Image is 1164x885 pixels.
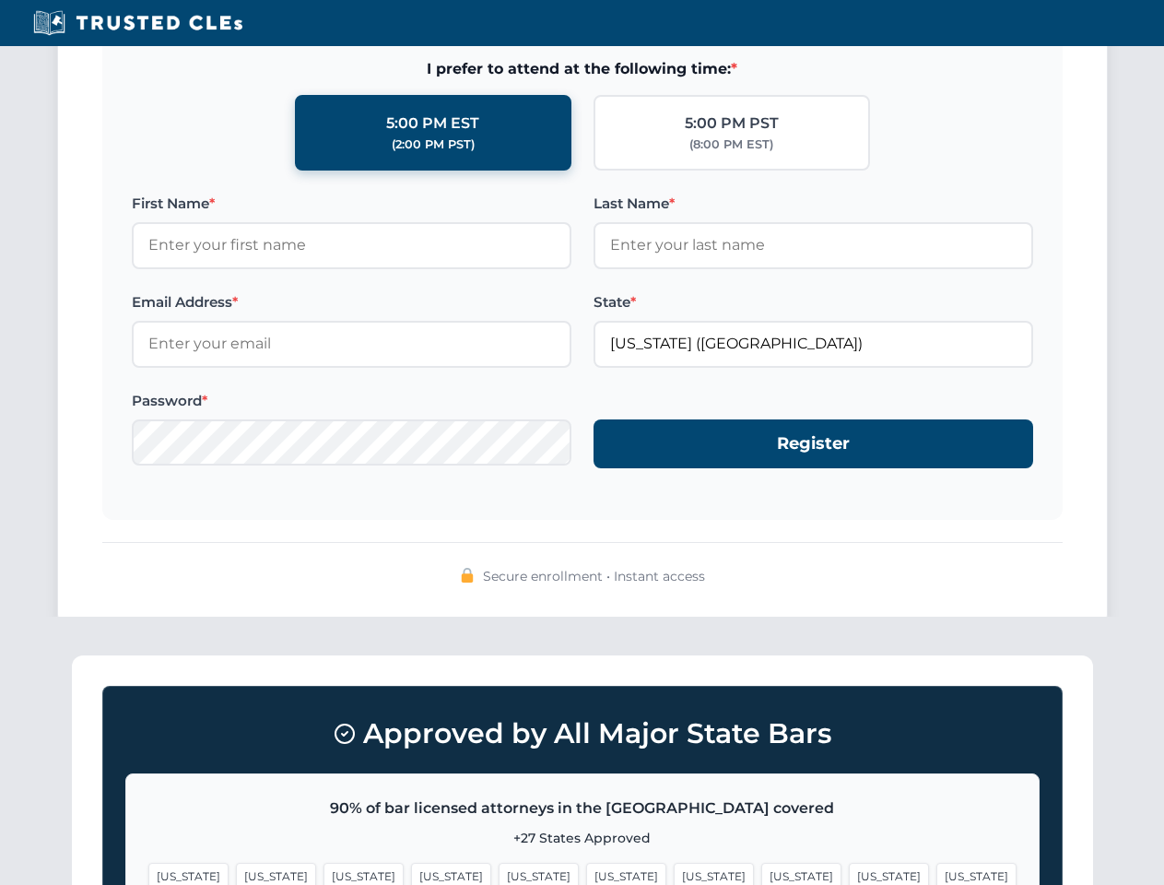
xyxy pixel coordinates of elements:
[132,193,571,215] label: First Name
[132,291,571,313] label: Email Address
[594,419,1033,468] button: Register
[594,222,1033,268] input: Enter your last name
[132,321,571,367] input: Enter your email
[125,709,1040,759] h3: Approved by All Major State Bars
[483,566,705,586] span: Secure enrollment • Instant access
[594,193,1033,215] label: Last Name
[594,321,1033,367] input: Florida (FL)
[685,112,779,136] div: 5:00 PM PST
[132,390,571,412] label: Password
[460,568,475,583] img: 🔒
[132,222,571,268] input: Enter your first name
[594,291,1033,313] label: State
[148,828,1017,848] p: +27 States Approved
[386,112,479,136] div: 5:00 PM EST
[689,136,773,154] div: (8:00 PM EST)
[392,136,475,154] div: (2:00 PM PST)
[28,9,248,37] img: Trusted CLEs
[148,796,1017,820] p: 90% of bar licensed attorneys in the [GEOGRAPHIC_DATA] covered
[132,57,1033,81] span: I prefer to attend at the following time:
